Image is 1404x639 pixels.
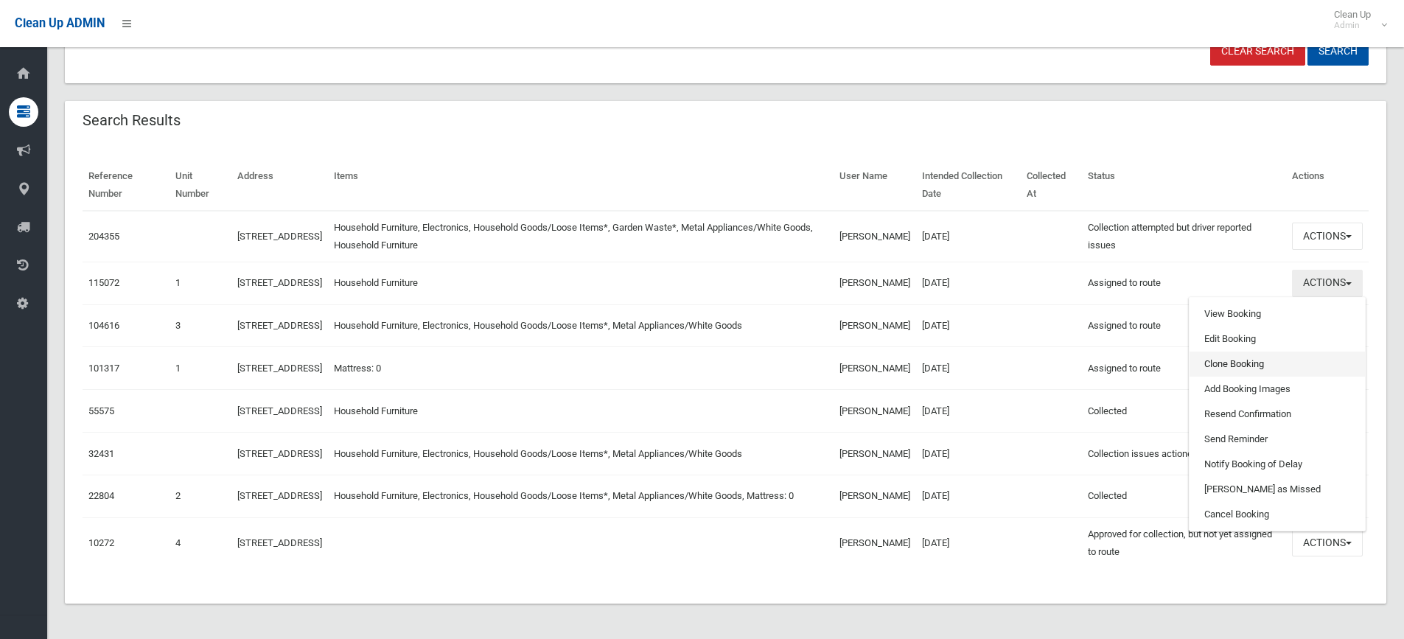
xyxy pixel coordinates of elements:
[328,347,834,390] td: Mattress: 0
[1190,402,1365,427] a: Resend Confirmation
[328,475,834,517] td: Household Furniture, Electronics, Household Goods/Loose Items*, Metal Appliances/White Goods, Mat...
[88,231,119,242] a: 204355
[916,347,1021,390] td: [DATE]
[1190,327,1365,352] a: Edit Booking
[237,448,322,459] a: [STREET_ADDRESS]
[88,405,114,416] a: 55575
[916,304,1021,347] td: [DATE]
[1082,517,1286,568] td: Approved for collection, but not yet assigned to route
[1082,304,1286,347] td: Assigned to route
[1190,377,1365,402] a: Add Booking Images
[237,363,322,374] a: [STREET_ADDRESS]
[237,405,322,416] a: [STREET_ADDRESS]
[328,262,834,304] td: Household Furniture
[834,517,916,568] td: [PERSON_NAME]
[1190,452,1365,477] a: Notify Booking of Delay
[83,160,170,211] th: Reference Number
[170,262,231,304] td: 1
[1190,301,1365,327] a: View Booking
[834,475,916,517] td: [PERSON_NAME]
[328,160,834,211] th: Items
[916,517,1021,568] td: [DATE]
[328,211,834,262] td: Household Furniture, Electronics, Household Goods/Loose Items*, Garden Waste*, Metal Appliances/W...
[328,304,834,347] td: Household Furniture, Electronics, Household Goods/Loose Items*, Metal Appliances/White Goods
[916,475,1021,517] td: [DATE]
[1082,347,1286,390] td: Assigned to route
[237,277,322,288] a: [STREET_ADDRESS]
[237,490,322,501] a: [STREET_ADDRESS]
[916,390,1021,433] td: [DATE]
[231,160,328,211] th: Address
[328,390,834,433] td: Household Furniture
[170,160,231,211] th: Unit Number
[834,211,916,262] td: [PERSON_NAME]
[1210,38,1305,66] a: Clear Search
[834,304,916,347] td: [PERSON_NAME]
[834,347,916,390] td: [PERSON_NAME]
[916,433,1021,475] td: [DATE]
[88,537,114,548] a: 10272
[1082,160,1286,211] th: Status
[834,262,916,304] td: [PERSON_NAME]
[916,262,1021,304] td: [DATE]
[170,517,231,568] td: 4
[1082,433,1286,475] td: Collection issues actioned
[1082,211,1286,262] td: Collection attempted but driver reported issues
[1082,262,1286,304] td: Assigned to route
[170,347,231,390] td: 1
[15,16,105,30] span: Clean Up ADMIN
[1292,223,1363,250] button: Actions
[1292,270,1363,297] button: Actions
[1292,529,1363,556] button: Actions
[237,231,322,242] a: [STREET_ADDRESS]
[170,304,231,347] td: 3
[1190,502,1365,527] a: Cancel Booking
[328,433,834,475] td: Household Furniture, Electronics, Household Goods/Loose Items*, Metal Appliances/White Goods
[1021,160,1082,211] th: Collected At
[1307,38,1369,66] button: Search
[88,277,119,288] a: 115072
[1190,477,1365,502] a: [PERSON_NAME] as Missed
[88,363,119,374] a: 101317
[1190,352,1365,377] a: Clone Booking
[1286,160,1369,211] th: Actions
[1334,20,1371,31] small: Admin
[1082,475,1286,517] td: Collected
[1082,390,1286,433] td: Collected
[916,160,1021,211] th: Intended Collection Date
[170,475,231,517] td: 2
[65,106,198,135] header: Search Results
[1327,9,1386,31] span: Clean Up
[1190,427,1365,452] a: Send Reminder
[237,537,322,548] a: [STREET_ADDRESS]
[834,160,916,211] th: User Name
[916,211,1021,262] td: [DATE]
[834,433,916,475] td: [PERSON_NAME]
[88,490,114,501] a: 22804
[237,320,322,331] a: [STREET_ADDRESS]
[88,320,119,331] a: 104616
[834,390,916,433] td: [PERSON_NAME]
[88,448,114,459] a: 32431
